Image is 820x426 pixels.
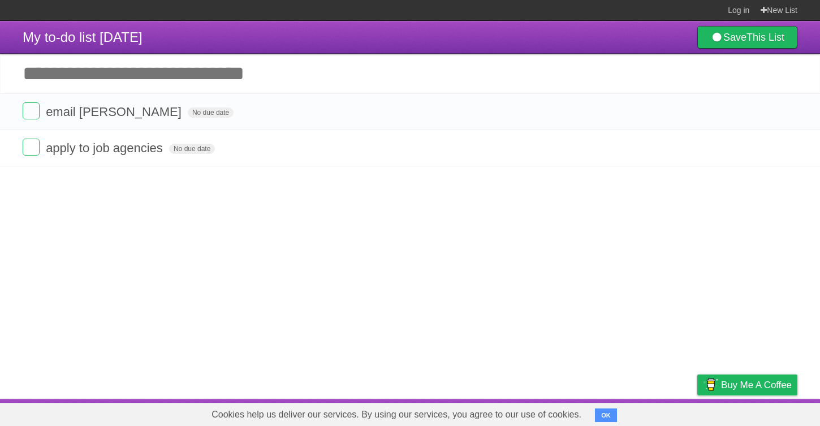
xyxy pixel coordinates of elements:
[547,402,571,423] a: About
[697,375,797,395] a: Buy me a coffee
[188,107,234,118] span: No due date
[746,32,784,43] b: This List
[595,408,617,422] button: OK
[703,375,718,394] img: Buy me a coffee
[23,102,40,119] label: Done
[644,402,669,423] a: Terms
[169,144,215,154] span: No due date
[23,29,143,45] span: My to-do list [DATE]
[200,403,593,426] span: Cookies help us deliver our services. By using our services, you agree to our use of cookies.
[46,141,166,155] span: apply to job agencies
[46,105,184,119] span: email [PERSON_NAME]
[683,402,712,423] a: Privacy
[584,402,630,423] a: Developers
[697,26,797,49] a: SaveThis List
[721,375,792,395] span: Buy me a coffee
[23,139,40,156] label: Done
[726,402,797,423] a: Suggest a feature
